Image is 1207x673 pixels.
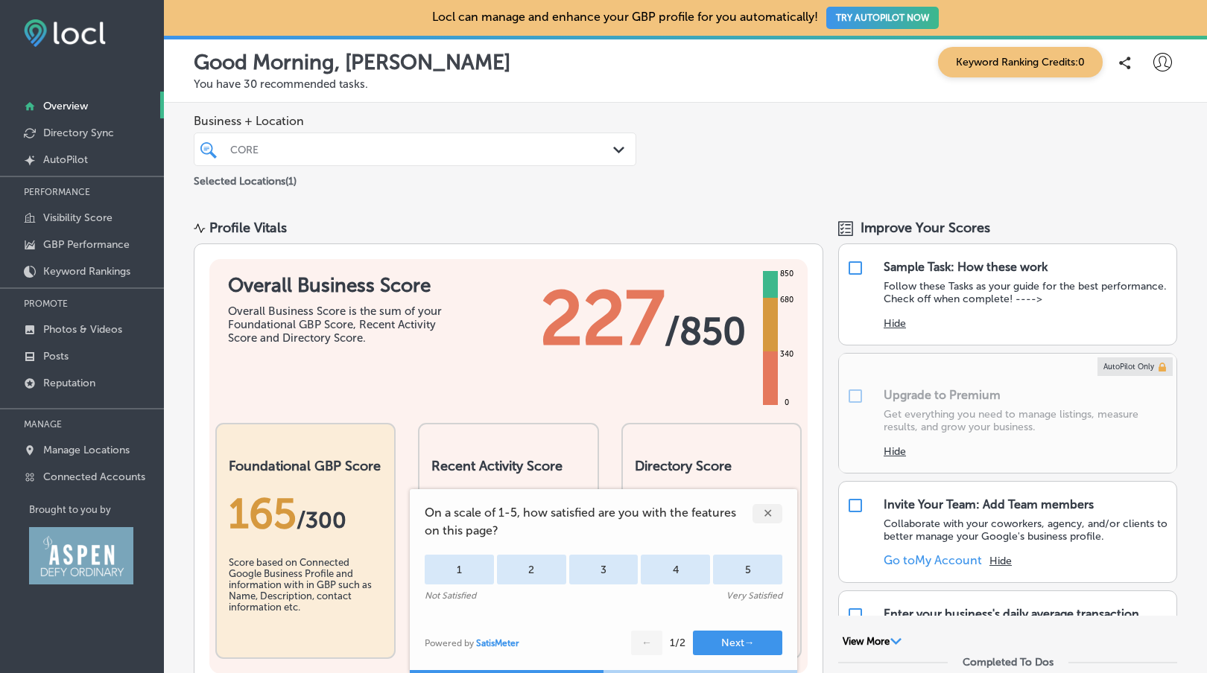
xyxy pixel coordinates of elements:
[29,504,164,515] p: Brought to you by
[43,100,88,112] p: Overview
[43,444,130,456] p: Manage Locations
[726,590,782,601] div: Very Satisfied
[884,260,1048,274] div: Sample Task: How these work
[229,489,382,538] div: 165
[884,317,906,330] button: Hide
[497,555,566,584] div: 2
[963,656,1054,669] div: Completed To Dos
[230,143,615,156] div: CORE
[297,507,346,534] span: / 300
[425,590,476,601] div: Not Satisfied
[43,127,114,139] p: Directory Sync
[43,323,122,336] p: Photos & Videos
[782,397,792,409] div: 0
[884,497,1094,511] div: Invite Your Team: Add Team members
[24,19,106,47] img: fda3e92497d09a02dc62c9cd864e3231.png
[43,350,69,363] p: Posts
[228,274,452,297] h1: Overall Business Score
[989,555,1012,567] button: Hide
[641,555,710,584] div: 4
[884,553,982,567] a: Go toMy Account
[194,114,636,128] span: Business + Location
[777,268,796,280] div: 850
[569,555,639,584] div: 3
[431,458,585,474] h2: Recent Activity Score
[43,211,113,224] p: Visibility Score
[777,348,796,360] div: 340
[884,280,1169,305] p: Follow these Tasks as your guide for the best performance. Check off when complete! ---->
[43,238,130,251] p: GBP Performance
[665,309,746,354] span: / 850
[43,265,130,278] p: Keyword Rankings
[194,169,297,188] p: Selected Locations ( 1 )
[228,304,452,345] div: Overall Business Score is the sum of your Foundational GBP Score, Recent Activity Score and Direc...
[884,445,906,458] button: Hide
[938,47,1103,77] span: Keyword Ranking Credits: 0
[425,638,519,648] div: Powered by
[43,471,145,483] p: Connected Accounts
[540,274,665,363] span: 227
[713,555,782,584] div: 5
[631,631,662,655] button: ←
[425,504,753,540] span: On a scale of 1-5, how satisfied are you with the features on this page?
[753,504,782,523] div: ✕
[43,153,88,166] p: AutoPilot
[884,607,1169,635] div: Enter your business's daily average transaction value
[826,7,939,29] button: TRY AUTOPILOT NOW
[229,557,382,631] div: Score based on Connected Google Business Profile and information with in GBP such as Name, Descri...
[229,458,382,474] h2: Foundational GBP Score
[884,517,1169,543] p: Collaborate with your coworkers, agency, and/or clients to better manage your Google's business p...
[777,294,796,306] div: 680
[209,220,287,236] div: Profile Vitals
[670,637,685,649] div: 1 / 2
[194,50,510,74] p: Good Morning, [PERSON_NAME]
[838,635,906,648] button: View More
[861,220,990,236] span: Improve Your Scores
[194,77,1177,91] p: You have 30 recommended tasks.
[693,631,782,655] button: Next→
[635,458,788,474] h2: Directory Score
[425,555,494,584] div: 1
[476,638,519,648] a: SatisMeter
[29,527,133,584] img: Aspen
[43,377,95,389] p: Reputation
